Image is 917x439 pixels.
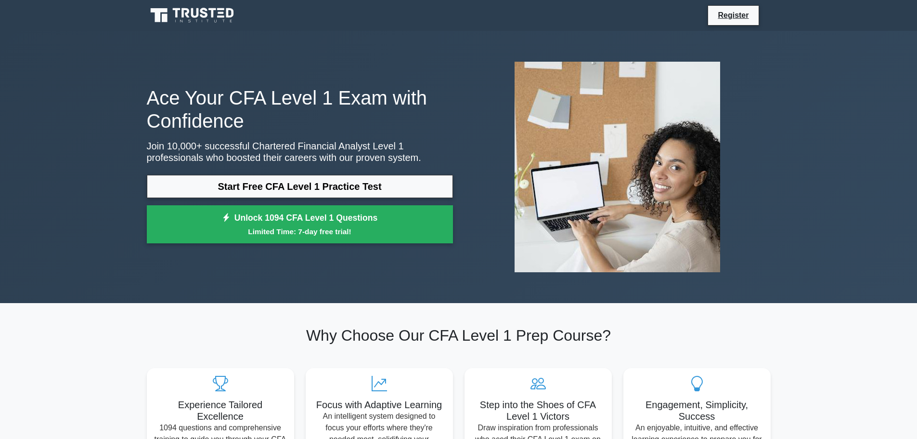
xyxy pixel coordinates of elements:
[712,9,754,21] a: Register
[147,326,771,345] h2: Why Choose Our CFA Level 1 Prep Course?
[147,205,453,244] a: Unlock 1094 CFA Level 1 QuestionsLimited Time: 7-day free trial!
[159,226,441,237] small: Limited Time: 7-day free trial!
[147,86,453,133] h1: Ace Your CFA Level 1 Exam with Confidence
[147,175,453,198] a: Start Free CFA Level 1 Practice Test
[472,399,604,422] h5: Step into the Shoes of CFA Level 1 Victors
[631,399,763,422] h5: Engagement, Simplicity, Success
[147,140,453,163] p: Join 10,000+ successful Chartered Financial Analyst Level 1 professionals who boosted their caree...
[155,399,286,422] h5: Experience Tailored Excellence
[313,399,445,411] h5: Focus with Adaptive Learning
